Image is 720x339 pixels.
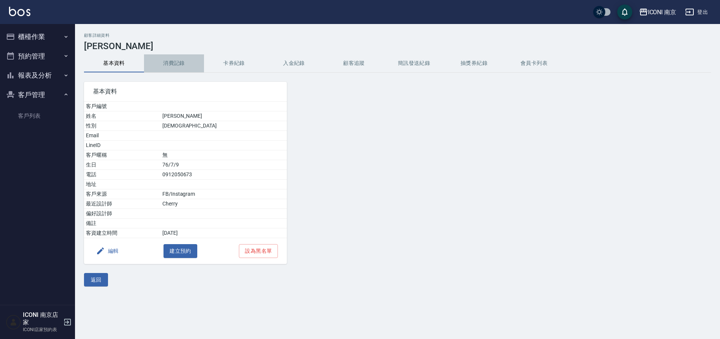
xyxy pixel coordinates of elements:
p: ICONI店家預約表 [23,326,61,333]
h2: 顧客詳細資料 [84,33,711,38]
button: 卡券紀錄 [204,54,264,72]
td: 地址 [84,180,160,189]
td: [PERSON_NAME] [160,111,287,121]
td: [DEMOGRAPHIC_DATA] [160,121,287,131]
button: 櫃檯作業 [3,27,72,46]
button: 返回 [84,273,108,287]
img: Logo [9,7,30,16]
td: 姓名 [84,111,160,121]
button: ICONI 南京 [636,4,679,20]
button: 報表及分析 [3,66,72,85]
td: Email [84,131,160,141]
img: Person [6,315,21,330]
td: 無 [160,150,287,160]
td: 76/7/9 [160,160,287,170]
td: 備註 [84,219,160,228]
button: 抽獎券紀錄 [444,54,504,72]
td: 客戶暱稱 [84,150,160,160]
button: save [617,4,632,19]
button: 登出 [682,5,711,19]
td: 客資建立時間 [84,228,160,238]
td: 生日 [84,160,160,170]
button: 會員卡列表 [504,54,564,72]
button: 建立預約 [163,244,197,258]
h3: [PERSON_NAME] [84,41,711,51]
button: 顧客追蹤 [324,54,384,72]
button: 編輯 [93,244,122,258]
td: [DATE] [160,228,287,238]
td: 偏好設計師 [84,209,160,219]
td: 電話 [84,170,160,180]
td: 最近設計師 [84,199,160,209]
td: 0912050673 [160,170,287,180]
td: Cherry [160,199,287,209]
button: 基本資料 [84,54,144,72]
td: 客戶編號 [84,102,160,111]
button: 設為黑名單 [239,244,278,258]
button: 客戶管理 [3,85,72,105]
td: FB/Instagram [160,189,287,199]
td: 性別 [84,121,160,131]
div: ICONI 南京 [648,7,676,17]
h5: ICONI 南京店家 [23,311,61,326]
button: 預約管理 [3,46,72,66]
button: 入金紀錄 [264,54,324,72]
button: 消費記錄 [144,54,204,72]
a: 客戶列表 [3,107,72,124]
button: 簡訊發送紀錄 [384,54,444,72]
td: 客戶來源 [84,189,160,199]
span: 基本資料 [93,88,278,95]
td: LineID [84,141,160,150]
